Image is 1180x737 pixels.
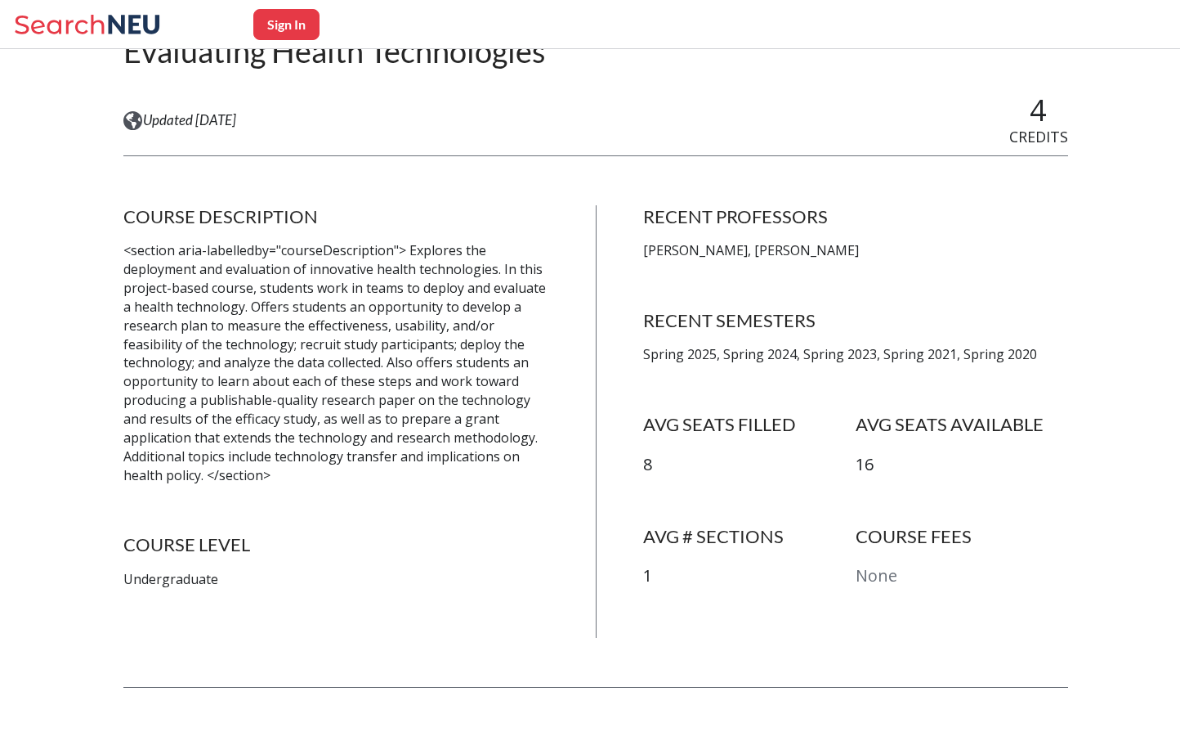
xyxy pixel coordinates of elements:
p: Undergraduate [123,570,548,589]
h4: COURSE DESCRIPTION [123,205,548,228]
h4: AVG # SECTIONS [643,525,856,548]
p: 8 [643,453,856,477]
h4: AVG SEATS FILLED [643,413,856,436]
h4: RECENT SEMESTERS [643,309,1068,332]
p: 1 [643,564,856,588]
span: Updated [DATE] [143,111,236,129]
h2: Evaluating Health Technologies [123,31,545,71]
h4: COURSE FEES [856,525,1068,548]
span: 4 [1030,90,1047,130]
h4: RECENT PROFESSORS [643,205,1068,228]
span: CREDITS [1009,127,1068,146]
p: <section aria-labelledby="courseDescription"> Explores the deployment and evaluation of innovativ... [123,241,548,484]
button: Sign In [253,9,320,40]
p: Spring 2025, Spring 2024, Spring 2023, Spring 2021, Spring 2020 [643,345,1068,364]
h4: COURSE LEVEL [123,533,548,556]
p: 16 [856,453,1068,477]
p: None [856,564,1068,588]
p: [PERSON_NAME], [PERSON_NAME] [643,241,1068,260]
h4: AVG SEATS AVAILABLE [856,413,1068,436]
